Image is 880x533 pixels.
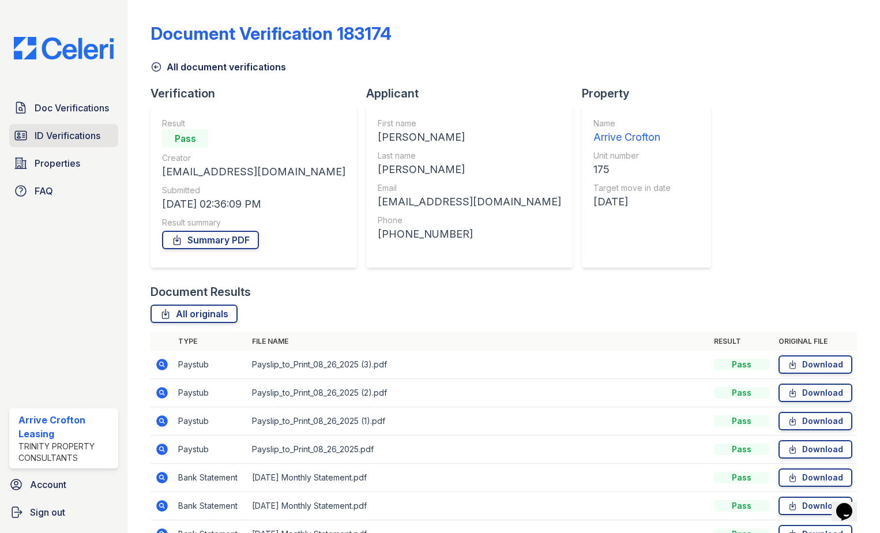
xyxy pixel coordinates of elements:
td: Payslip_to_Print_08_26_2025 (3).pdf [247,351,709,379]
td: Paystub [174,379,247,407]
th: Original file [774,332,857,351]
div: Last name [378,150,561,162]
div: Trinity Property Consultants [18,441,114,464]
td: Payslip_to_Print_08_26_2025 (2).pdf [247,379,709,407]
div: [PERSON_NAME] [378,162,561,178]
div: Pass [714,387,769,399]
th: Result [709,332,774,351]
div: Verification [151,85,366,102]
div: Property [582,85,720,102]
div: Document Results [151,284,251,300]
div: [DATE] 02:36:09 PM [162,196,345,212]
div: Phone [378,215,561,226]
div: Result [162,118,345,129]
a: Download [779,497,852,515]
td: Payslip_to_Print_08_26_2025.pdf [247,436,709,464]
div: [PHONE_NUMBER] [378,226,561,242]
div: Pass [714,500,769,512]
span: Sign out [30,505,65,519]
img: CE_Logo_Blue-a8612792a0a2168367f1c8372b55b34899dd931a85d93a1a3d3e32e68fde9ad4.png [5,37,123,59]
td: Bank Statement [174,492,247,520]
td: [DATE] Monthly Statement.pdf [247,464,709,492]
a: Properties [9,152,118,175]
div: Unit number [593,150,671,162]
a: Download [779,355,852,374]
td: Bank Statement [174,464,247,492]
td: [DATE] Monthly Statement.pdf [247,492,709,520]
div: Arrive Crofton Leasing [18,413,114,441]
div: [EMAIL_ADDRESS][DOMAIN_NAME] [378,194,561,210]
div: Arrive Crofton [593,129,671,145]
span: Doc Verifications [35,101,109,115]
span: ID Verifications [35,129,100,142]
a: All document verifications [151,60,286,74]
a: Download [779,468,852,487]
div: Pass [714,472,769,483]
div: Pass [162,129,208,148]
div: Email [378,182,561,194]
div: Applicant [366,85,582,102]
td: Payslip_to_Print_08_26_2025 (1).pdf [247,407,709,436]
a: Name Arrive Crofton [593,118,671,145]
th: Type [174,332,247,351]
td: Paystub [174,351,247,379]
div: First name [378,118,561,129]
div: Pass [714,359,769,370]
td: Paystub [174,407,247,436]
div: Creator [162,152,345,164]
span: Properties [35,156,80,170]
div: Result summary [162,217,345,228]
a: Sign out [5,501,123,524]
span: FAQ [35,184,53,198]
div: Pass [714,444,769,455]
a: Summary PDF [162,231,259,249]
a: Download [779,384,852,402]
a: All originals [151,305,238,323]
th: File name [247,332,709,351]
a: ID Verifications [9,124,118,147]
div: Pass [714,415,769,427]
a: Doc Verifications [9,96,118,119]
div: [PERSON_NAME] [378,129,561,145]
div: [DATE] [593,194,671,210]
div: 175 [593,162,671,178]
div: Submitted [162,185,345,196]
iframe: chat widget [832,487,868,521]
div: Name [593,118,671,129]
div: Document Verification 183174 [151,23,392,44]
div: [EMAIL_ADDRESS][DOMAIN_NAME] [162,164,345,180]
div: Target move in date [593,182,671,194]
a: Account [5,473,123,496]
span: Account [30,478,66,491]
td: Paystub [174,436,247,464]
a: FAQ [9,179,118,202]
a: Download [779,440,852,459]
a: Download [779,412,852,430]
